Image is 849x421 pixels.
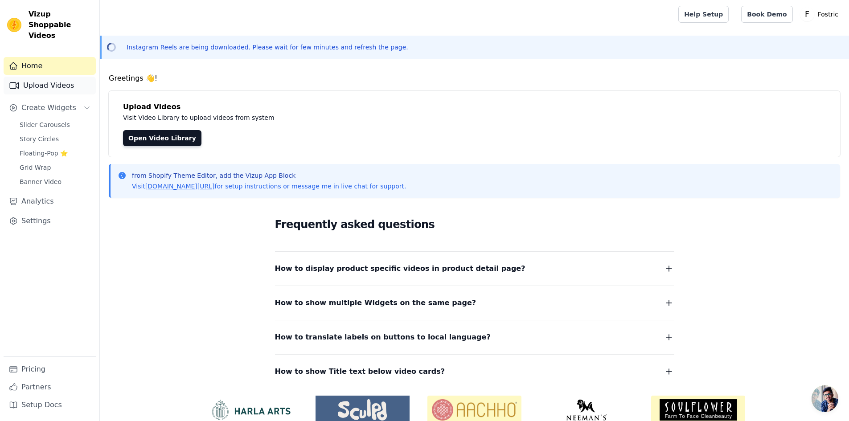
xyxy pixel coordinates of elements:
[805,10,809,19] text: F
[741,6,792,23] a: Book Demo
[14,176,96,188] a: Banner Video
[4,378,96,396] a: Partners
[145,183,215,190] a: [DOMAIN_NAME][URL]
[316,399,410,421] img: Sculpd US
[20,149,68,158] span: Floating-Pop ⭐
[4,57,96,75] a: Home
[4,360,96,378] a: Pricing
[14,161,96,174] a: Grid Wrap
[132,182,406,191] p: Visit for setup instructions or message me in live chat for support.
[123,102,826,112] h4: Upload Videos
[275,297,674,309] button: How to show multiple Widgets on the same page?
[123,112,522,123] p: Visit Video Library to upload videos from system
[275,365,445,378] span: How to show Title text below video cards?
[4,99,96,117] button: Create Widgets
[20,163,51,172] span: Grid Wrap
[14,147,96,159] a: Floating-Pop ⭐
[4,192,96,210] a: Analytics
[275,216,674,233] h2: Frequently asked questions
[123,130,201,146] a: Open Video Library
[14,119,96,131] a: Slider Carousels
[29,9,92,41] span: Vizup Shoppable Videos
[20,135,59,143] span: Story Circles
[275,297,476,309] span: How to show multiple Widgets on the same page?
[132,171,406,180] p: from Shopify Theme Editor, add the Vizup App Block
[4,212,96,230] a: Settings
[275,262,674,275] button: How to display product specific videos in product detail page?
[14,133,96,145] a: Story Circles
[539,399,633,421] img: Neeman's
[127,43,408,52] p: Instagram Reels are being downloaded. Please wait for few minutes and refresh the page.
[20,120,70,129] span: Slider Carousels
[21,102,76,113] span: Create Widgets
[4,396,96,414] a: Setup Docs
[109,73,840,84] h4: Greetings 👋!
[275,262,525,275] span: How to display product specific videos in product detail page?
[204,399,298,421] img: HarlaArts
[678,6,729,23] a: Help Setup
[275,331,674,343] button: How to translate labels on buttons to local language?
[814,6,842,22] p: Fostric
[812,385,838,412] a: Open chat
[7,18,21,32] img: Vizup
[4,77,96,94] a: Upload Videos
[275,331,491,343] span: How to translate labels on buttons to local language?
[20,177,62,186] span: Banner Video
[275,365,674,378] button: How to show Title text below video cards?
[800,6,842,22] button: F Fostric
